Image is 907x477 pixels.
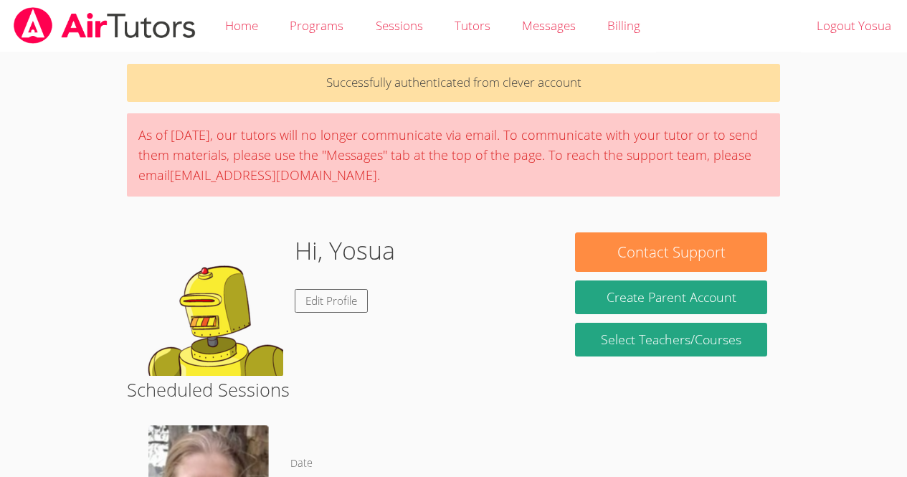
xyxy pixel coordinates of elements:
[12,7,197,44] img: airtutors_banner-c4298cdbf04f3fff15de1276eac7730deb9818008684d7c2e4769d2f7ddbe033.png
[140,232,283,376] img: default.png
[127,64,780,102] p: Successfully authenticated from clever account
[575,280,766,314] button: Create Parent Account
[127,376,780,403] h2: Scheduled Sessions
[295,232,395,269] h1: Hi, Yosua
[127,113,780,197] div: As of [DATE], our tutors will no longer communicate via email. To communicate with your tutor or ...
[290,455,313,473] dt: Date
[522,17,576,34] span: Messages
[295,289,368,313] a: Edit Profile
[575,323,766,356] a: Select Teachers/Courses
[575,232,766,272] button: Contact Support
